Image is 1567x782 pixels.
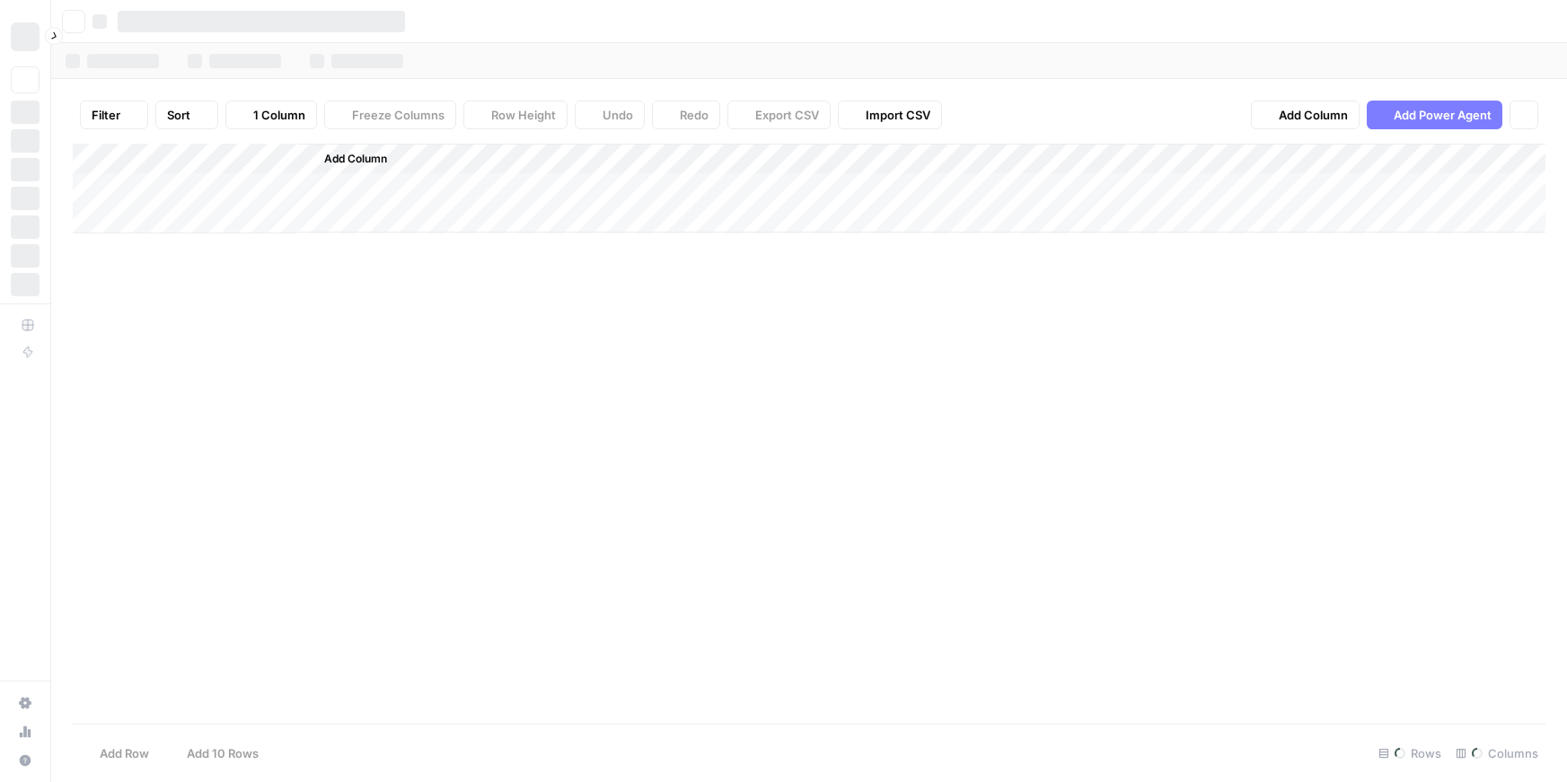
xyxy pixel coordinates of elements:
button: 1 Column [225,101,317,129]
button: Help + Support [11,746,40,775]
button: Filter [80,101,148,129]
button: Redo [652,101,720,129]
button: Add Row [73,739,160,768]
span: Add Row [100,744,149,762]
button: Import CSV [838,101,942,129]
span: Add Column [324,151,387,167]
button: Sort [155,101,218,129]
button: Add Column [301,147,394,171]
span: Import CSV [866,106,930,124]
span: Add 10 Rows [187,744,259,762]
button: Freeze Columns [324,101,456,129]
button: Add 10 Rows [160,739,269,768]
span: Add Column [1279,106,1348,124]
span: Row Height [491,106,556,124]
button: Undo [575,101,645,129]
button: Add Power Agent [1367,101,1502,129]
div: Rows [1371,739,1448,768]
span: 1 Column [253,106,305,124]
button: Add Column [1251,101,1360,129]
span: Freeze Columns [352,106,445,124]
div: Columns [1448,739,1545,768]
a: Usage [11,717,40,746]
span: Undo [603,106,633,124]
span: Filter [92,106,120,124]
span: Sort [167,106,190,124]
span: Redo [680,106,709,124]
span: Export CSV [755,106,819,124]
span: Add Power Agent [1394,106,1492,124]
button: Export CSV [727,101,831,129]
a: Settings [11,689,40,717]
button: Row Height [463,101,568,129]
